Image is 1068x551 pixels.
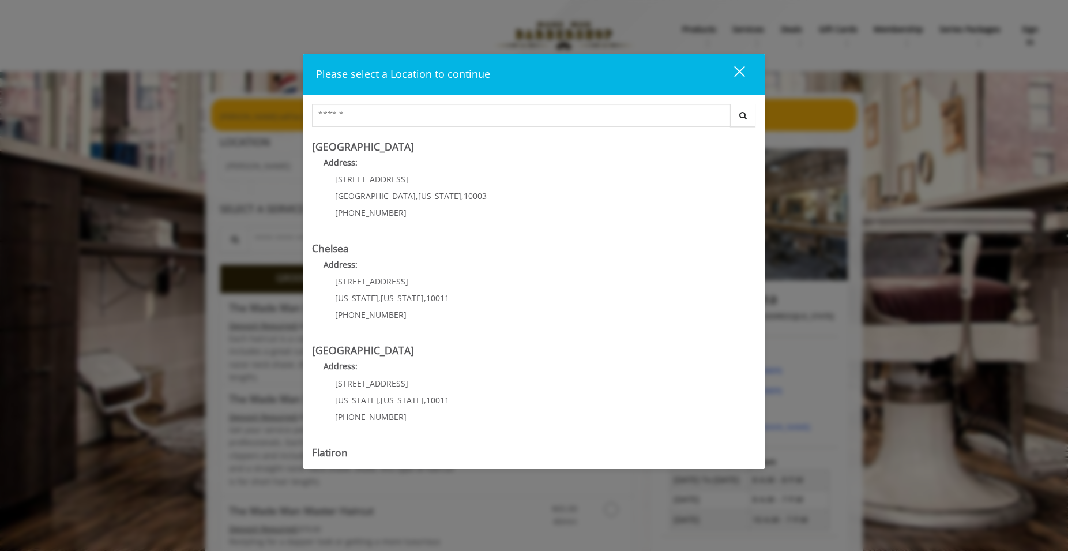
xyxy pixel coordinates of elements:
[736,111,750,119] i: Search button
[335,174,408,185] span: [STREET_ADDRESS]
[335,207,407,218] span: [PHONE_NUMBER]
[324,463,358,474] b: Address:
[316,67,490,81] span: Please select a Location to continue
[335,378,408,389] span: [STREET_ADDRESS]
[335,293,378,303] span: [US_STATE]
[312,104,756,133] div: Center Select
[424,395,426,406] span: ,
[312,343,414,357] b: [GEOGRAPHIC_DATA]
[378,293,381,303] span: ,
[312,445,348,459] b: Flatiron
[378,395,381,406] span: ,
[426,293,449,303] span: 10011
[416,190,418,201] span: ,
[335,276,408,287] span: [STREET_ADDRESS]
[324,259,358,270] b: Address:
[312,104,731,127] input: Search Center
[713,62,752,86] button: close dialog
[418,190,461,201] span: [US_STATE]
[312,241,349,255] b: Chelsea
[324,361,358,372] b: Address:
[312,140,414,153] b: [GEOGRAPHIC_DATA]
[381,293,424,303] span: [US_STATE]
[335,395,378,406] span: [US_STATE]
[426,395,449,406] span: 10011
[381,395,424,406] span: [US_STATE]
[324,157,358,168] b: Address:
[335,190,416,201] span: [GEOGRAPHIC_DATA]
[335,411,407,422] span: [PHONE_NUMBER]
[461,190,464,201] span: ,
[721,65,744,83] div: close dialog
[424,293,426,303] span: ,
[464,190,487,201] span: 10003
[335,309,407,320] span: [PHONE_NUMBER]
